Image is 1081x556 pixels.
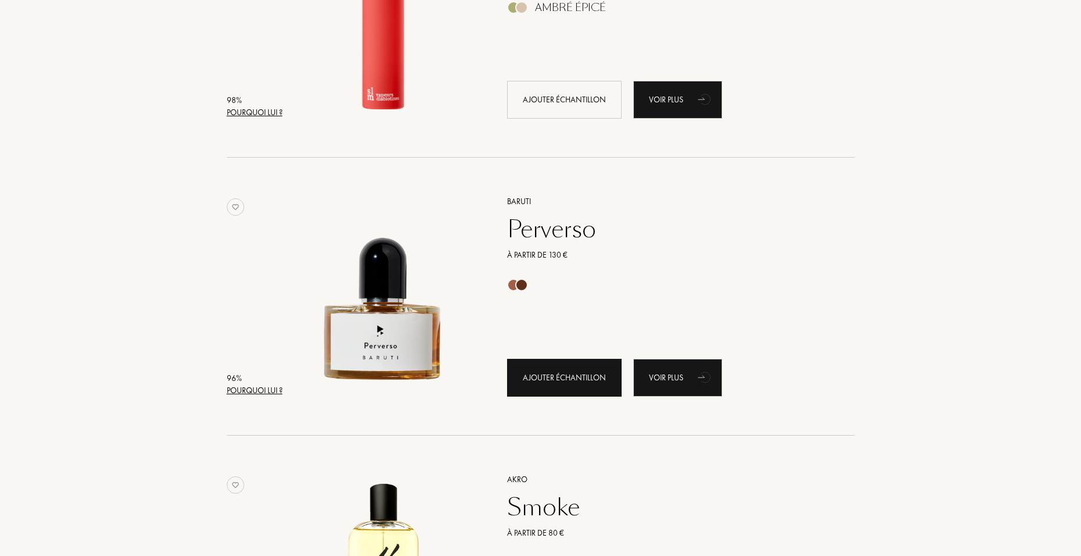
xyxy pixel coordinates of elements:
[694,365,717,389] div: animation
[498,473,837,486] a: Akro
[535,1,606,14] div: Ambré Épicé
[227,476,244,494] img: no_like_p.png
[227,198,244,216] img: no_like_p.png
[507,81,622,119] div: Ajouter échantillon
[498,527,837,539] a: À partir de 80 €
[498,249,837,261] a: À partir de 130 €
[498,493,837,521] a: Smoke
[633,359,722,397] div: Voir plus
[227,372,283,384] div: 96 %
[227,94,283,106] div: 98 %
[227,384,283,397] div: Pourquoi lui ?
[227,106,283,119] div: Pourquoi lui ?
[694,87,717,111] div: animation
[286,181,490,409] a: Perverso Baruti
[498,5,837,17] a: Ambré Épicé
[498,195,837,208] a: Baruti
[286,194,480,387] img: Perverso Baruti
[633,81,722,119] a: Voir plusanimation
[633,81,722,119] div: Voir plus
[633,359,722,397] a: Voir plusanimation
[498,215,837,243] a: Perverso
[507,359,622,397] div: Ajouter échantillon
